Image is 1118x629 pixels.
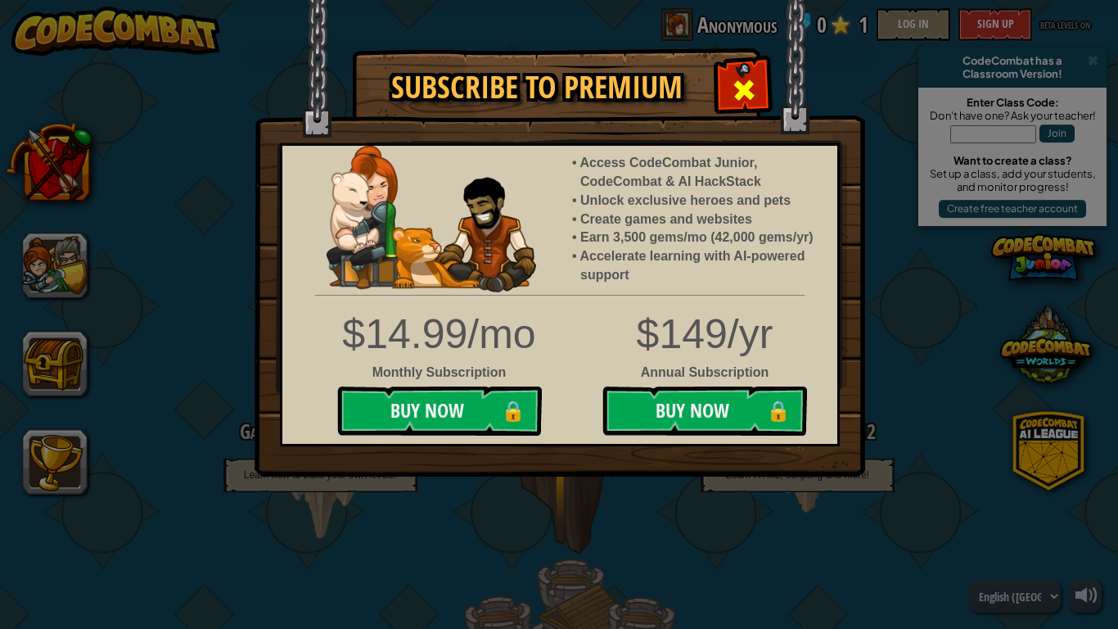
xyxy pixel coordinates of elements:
[327,146,536,292] img: anya-and-nando-pet.webp
[331,364,548,382] div: Monthly Subscription
[580,192,821,210] li: Unlock exclusive heroes and pets
[580,247,821,285] li: Accelerate learning with AI-powered support
[580,154,821,192] li: Access CodeCombat Junior, CodeCombat & AI HackStack
[337,387,542,436] button: Buy Now🔒
[331,305,548,364] div: $14.99/mo
[580,229,821,247] li: Earn 3,500 gems/mo (42,000 gems/yr)
[580,210,821,229] li: Create games and websites
[369,70,705,105] h1: Subscribe to Premium
[270,305,850,364] div: $149/yr
[602,387,807,436] button: Buy Now🔒
[270,364,850,382] div: Annual Subscription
